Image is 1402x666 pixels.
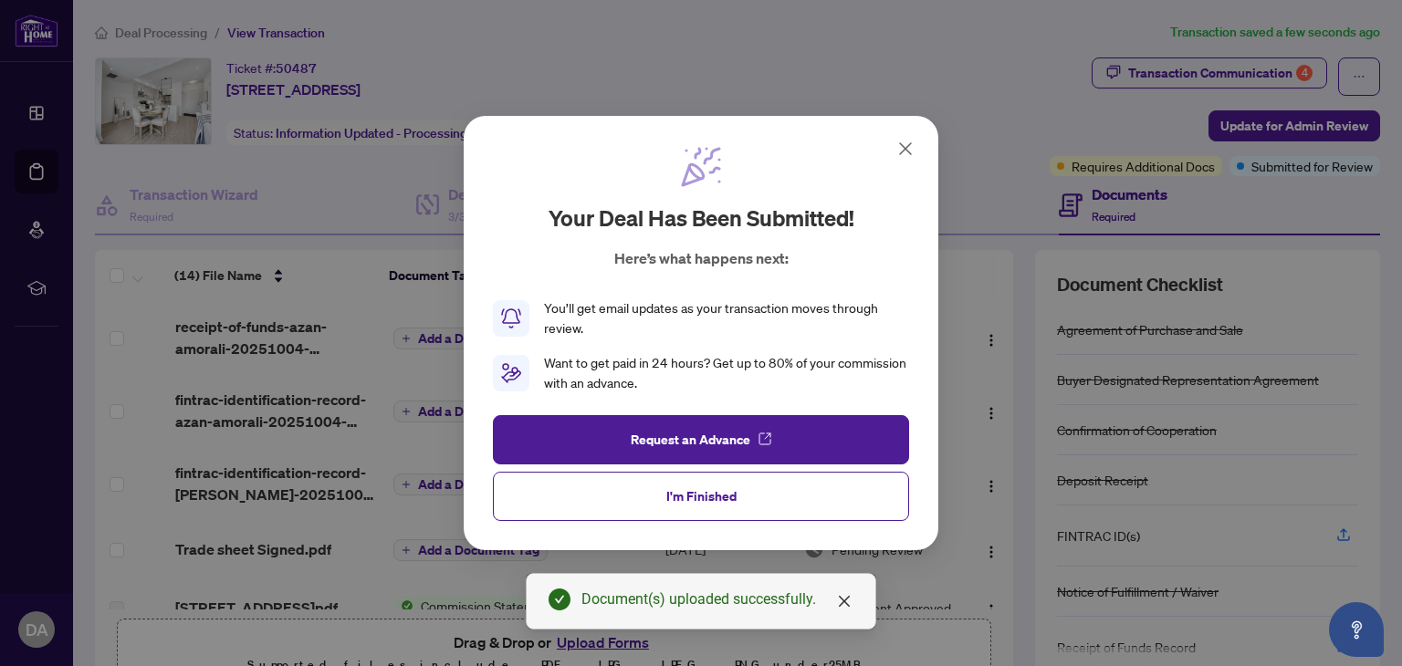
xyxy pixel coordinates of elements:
[544,353,909,393] div: Want to get paid in 24 hours? Get up to 80% of your commission with an advance.
[631,425,750,454] span: Request an Advance
[544,298,909,338] div: You’ll get email updates as your transaction moves through review.
[666,482,737,511] span: I'm Finished
[493,472,909,521] button: I'm Finished
[614,247,789,269] p: Here’s what happens next:
[549,203,854,233] h2: Your deal has been submitted!
[1329,602,1384,657] button: Open asap
[493,415,909,464] button: Request an Advance
[837,594,852,609] span: close
[581,588,853,610] div: Document(s) uploaded successfully.
[834,591,854,611] a: Close
[549,588,570,610] span: check-circle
